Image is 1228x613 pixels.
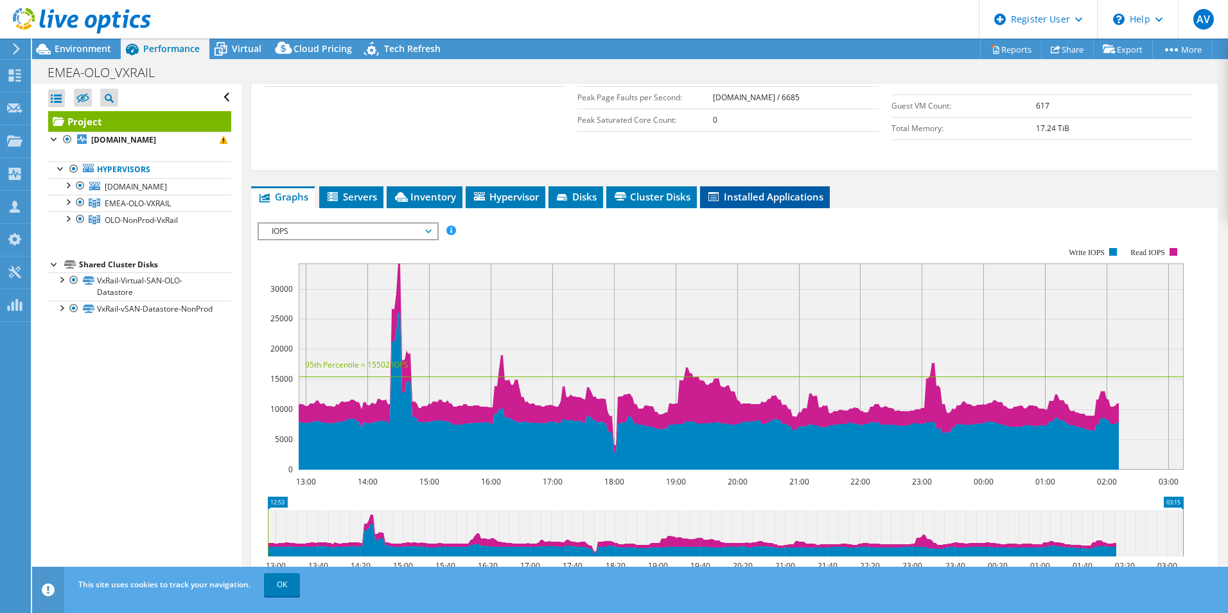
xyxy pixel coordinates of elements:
text: 16:20 [477,560,497,571]
text: 20000 [270,343,293,354]
text: 17:40 [562,560,582,571]
text: 22:20 [859,560,879,571]
a: Reports [980,39,1042,59]
text: 30000 [270,283,293,294]
text: 10000 [270,404,293,414]
span: Performance [143,42,200,55]
text: 13:00 [265,560,285,571]
text: 22:00 [850,476,870,487]
text: 00:20 [987,560,1007,571]
text: 15:00 [392,560,412,571]
text: 23:40 [945,560,965,571]
text: 25000 [270,313,293,324]
text: 19:40 [690,560,710,571]
text: 19:00 [665,476,685,487]
b: 0 [713,114,717,125]
b: 617 [1036,100,1049,111]
text: 03:00 [1157,560,1177,571]
span: IOPS [265,224,430,239]
span: AV [1193,9,1214,30]
text: 18:00 [604,476,624,487]
b: [DOMAIN_NAME] / 6685 [713,92,800,103]
text: Read IOPS [1130,248,1165,257]
text: 0 [288,464,293,475]
text: 13:00 [295,476,315,487]
text: 01:40 [1072,560,1092,571]
a: Project [48,111,231,132]
span: Environment [55,42,111,55]
text: 95th Percentile = 15502 IOPS [305,359,408,370]
text: 03:00 [1158,476,1178,487]
text: 02:20 [1114,560,1134,571]
text: 21:00 [789,476,809,487]
td: Peak Page Faults per Second: [577,86,713,109]
text: 01:00 [1030,560,1049,571]
text: 15:40 [435,560,455,571]
a: Share [1041,39,1094,59]
text: 17:00 [542,476,562,487]
text: 20:00 [727,476,747,487]
div: Shared Cluster Disks [79,257,231,272]
a: VxRail-vSAN-Datastore-NonProd [48,301,231,317]
a: More [1152,39,1212,59]
text: 23:00 [902,560,922,571]
a: VxRail-Virtual-SAN-OLO-Datastore [48,272,231,301]
text: 20:20 [732,560,752,571]
span: Inventory [393,190,456,203]
span: Cloud Pricing [294,42,352,55]
span: Hypervisor [472,190,539,203]
a: Export [1093,39,1153,59]
span: Cluster Disks [613,190,690,203]
span: Disks [555,190,597,203]
text: Write IOPS [1069,248,1105,257]
span: Servers [326,190,377,203]
b: [DOMAIN_NAME] [91,134,156,145]
a: EMEA-OLO-VXRAIL [48,195,231,211]
text: 5000 [275,434,293,445]
span: Tech Refresh [384,42,441,55]
text: 00:00 [973,476,993,487]
span: OLO-NonProd-VxRail [105,215,178,226]
text: 21:40 [817,560,837,571]
text: 15000 [270,373,293,384]
text: 21:00 [775,560,794,571]
span: [DOMAIN_NAME] [105,181,167,192]
text: 17:00 [520,560,539,571]
text: 02:00 [1096,476,1116,487]
text: 01:00 [1035,476,1055,487]
a: Hypervisors [48,161,231,178]
a: [DOMAIN_NAME] [48,178,231,195]
text: 19:00 [647,560,667,571]
svg: \n [1113,13,1125,25]
b: 17.24 TiB [1036,123,1069,134]
span: EMEA-OLO-VXRAIL [105,198,171,209]
h1: EMEA-OLO_VXRAIL [42,66,175,80]
a: OLO-NonProd-VxRail [48,211,231,228]
text: 14:00 [357,476,377,487]
span: Installed Applications [706,190,823,203]
td: Guest VM Count: [891,94,1037,117]
span: Virtual [232,42,261,55]
a: [DOMAIN_NAME] [48,132,231,148]
text: 14:20 [350,560,370,571]
text: 16:00 [480,476,500,487]
td: Total Memory: [891,117,1037,139]
span: Graphs [258,190,308,203]
span: This site uses cookies to track your navigation. [78,579,250,590]
td: Peak Saturated Core Count: [577,109,713,131]
text: 15:00 [419,476,439,487]
text: 13:40 [308,560,328,571]
text: 23:00 [911,476,931,487]
text: 18:20 [605,560,625,571]
a: OK [264,573,300,596]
